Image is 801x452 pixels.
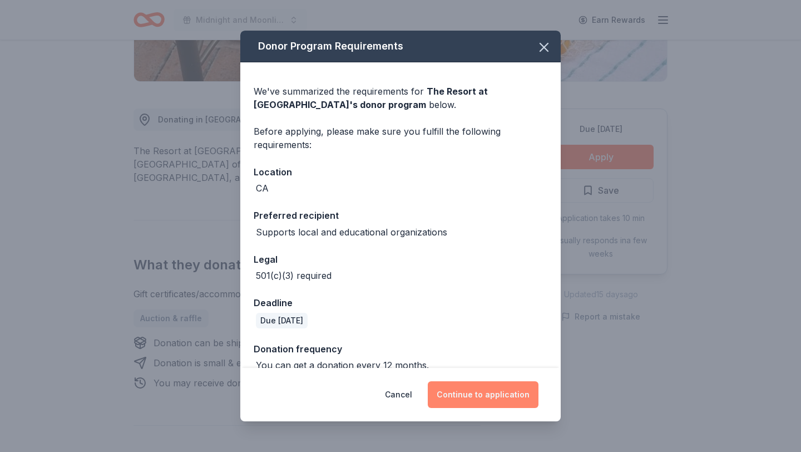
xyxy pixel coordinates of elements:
div: Deadline [254,296,547,310]
button: Continue to application [428,381,538,408]
div: Preferred recipient [254,208,547,223]
div: Legal [254,252,547,267]
div: Donation frequency [254,342,547,356]
div: We've summarized the requirements for below. [254,85,547,111]
div: Before applying, please make sure you fulfill the following requirements: [254,125,547,151]
div: You can get a donation every 12 months. [256,358,429,372]
div: CA [256,181,269,195]
button: Cancel [385,381,412,408]
div: Location [254,165,547,179]
div: 501(c)(3) required [256,269,332,282]
div: Due [DATE] [256,313,308,328]
div: Supports local and educational organizations [256,225,447,239]
div: Donor Program Requirements [240,31,561,62]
